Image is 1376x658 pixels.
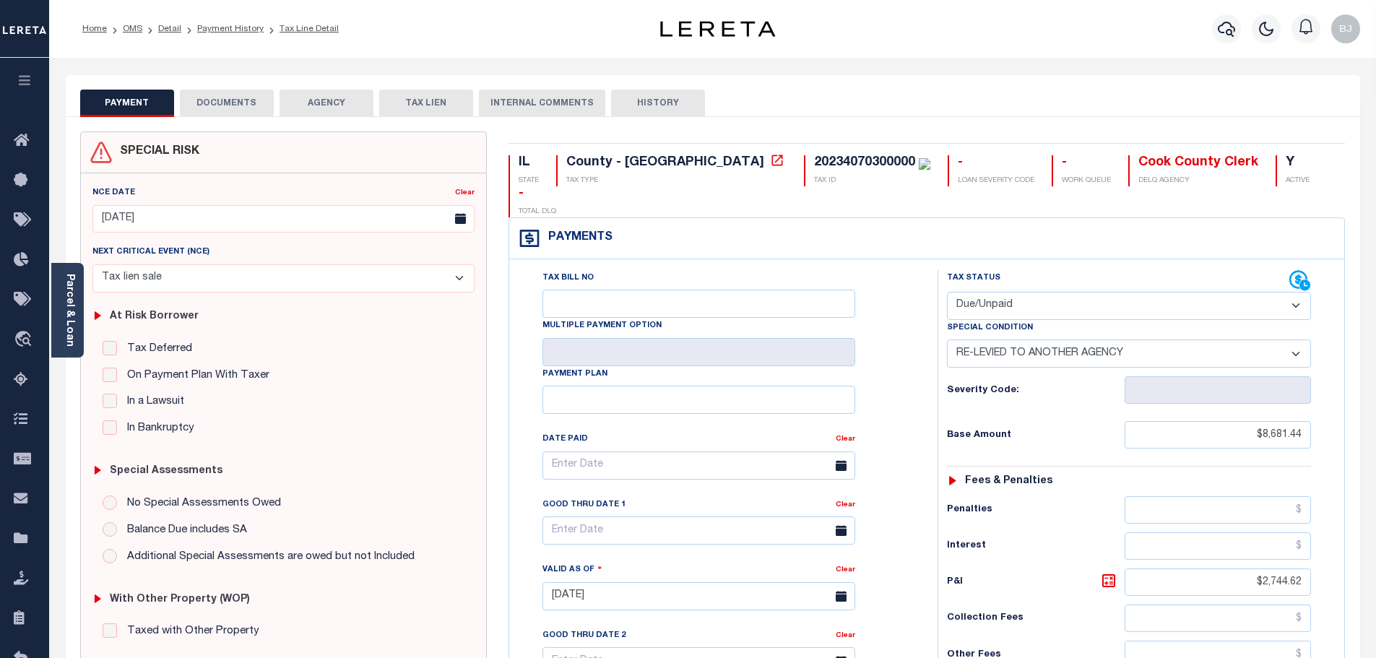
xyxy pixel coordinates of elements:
h4: SPECIAL RISK [113,145,199,159]
label: On Payment Plan With Taxer [120,368,269,384]
a: Detail [158,25,181,33]
label: Taxed with Other Property [120,623,259,640]
p: TAX TYPE [566,176,787,186]
label: No Special Assessments Owed [120,495,281,512]
a: Clear [836,501,855,508]
button: TAX LIEN [379,90,473,117]
div: IL [519,155,539,171]
img: check-icon-green.svg [919,158,930,170]
h6: Penalties [947,504,1124,516]
label: Special Condition [947,322,1033,334]
p: STATE [519,176,539,186]
a: Tax Line Detail [280,25,339,33]
p: ACTIVE [1286,176,1310,186]
a: Payment History [197,25,264,33]
a: Clear [836,436,855,443]
p: LOAN SEVERITY CODE [958,176,1034,186]
i: travel_explore [14,331,37,350]
button: PAYMENT [80,90,174,117]
a: Clear [455,189,475,196]
label: Next Critical Event (NCE) [92,246,209,259]
label: Tax Deferred [120,341,192,358]
h6: Special Assessments [110,465,222,477]
input: Enter Date [92,205,475,233]
div: - [1062,155,1111,171]
p: DELQ AGENCY [1138,176,1258,186]
label: Good Thru Date 2 [542,630,626,642]
label: Balance Due includes SA [120,522,247,539]
button: HISTORY [611,90,705,117]
a: Clear [836,566,855,573]
label: Payment Plan [542,368,607,381]
h6: Fees & Penalties [965,475,1052,488]
img: logo-dark.svg [660,21,776,37]
label: Tax Bill No [542,272,594,285]
div: County - [GEOGRAPHIC_DATA] [566,156,764,169]
div: Y [1286,155,1310,171]
label: In a Lawsuit [120,394,184,410]
p: TOTAL DLQ [519,207,556,217]
h6: P&I [947,572,1124,592]
label: Good Thru Date 1 [542,499,626,511]
h6: Interest [947,540,1124,552]
div: - [519,186,556,202]
input: $ [1125,568,1312,596]
label: Multiple Payment Option [542,320,662,332]
label: Tax Status [947,272,1000,285]
button: INTERNAL COMMENTS [479,90,605,117]
label: Date Paid [542,433,588,446]
label: NCE Date [92,187,135,199]
input: $ [1125,605,1312,632]
img: svg+xml;base64,PHN2ZyB4bWxucz0iaHR0cDovL3d3dy53My5vcmcvMjAwMC9zdmciIHBvaW50ZXItZXZlbnRzPSJub25lIi... [1331,14,1360,43]
input: $ [1125,421,1312,449]
a: Home [82,25,107,33]
h4: Payments [541,231,613,245]
input: Enter Date [542,516,855,545]
input: $ [1125,532,1312,560]
button: DOCUMENTS [180,90,274,117]
h6: with Other Property (WOP) [110,594,250,606]
h6: Severity Code: [947,385,1124,397]
input: Enter Date [542,582,855,610]
input: $ [1125,496,1312,524]
label: Valid as Of [542,563,602,576]
h6: At Risk Borrower [110,311,199,323]
a: Clear [836,632,855,639]
a: Parcel & Loan [64,274,74,347]
a: OMS [123,25,142,33]
h6: Base Amount [947,430,1124,441]
label: In Bankruptcy [120,420,194,437]
div: Cook County Clerk [1138,155,1258,171]
p: TAX ID [814,176,930,186]
input: Enter Date [542,451,855,480]
div: - [958,155,1034,171]
div: 20234070300000 [814,156,915,169]
label: Additional Special Assessments are owed but not Included [120,549,415,566]
button: AGENCY [280,90,373,117]
p: WORK QUEUE [1062,176,1111,186]
h6: Collection Fees [947,612,1124,624]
